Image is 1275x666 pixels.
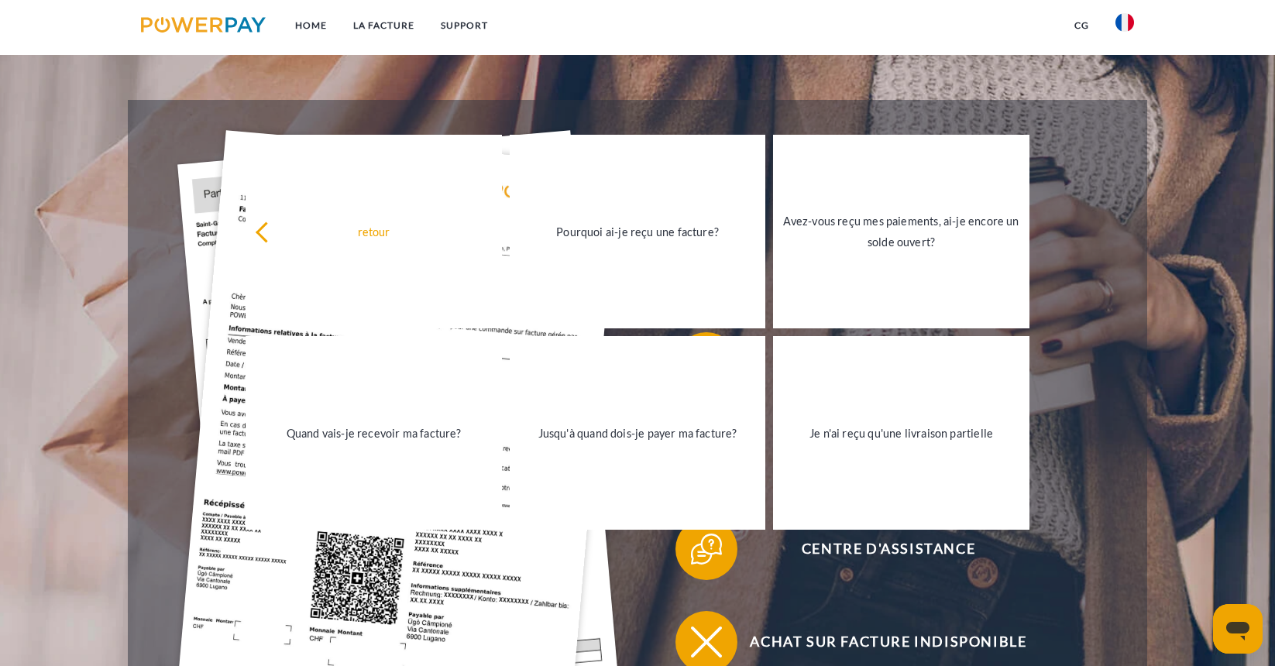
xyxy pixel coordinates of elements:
img: qb_help.svg [687,530,726,568]
img: logo-powerpay.svg [141,17,266,33]
div: Jusqu'à quand dois-je payer ma facture? [519,423,756,444]
div: retour [255,221,492,242]
div: Quand vais-je recevoir ma facture? [255,423,492,444]
img: fr [1115,13,1134,32]
img: qb_close.svg [687,623,726,661]
span: Centre d'assistance [699,518,1078,580]
div: Pourquoi ai-je reçu une facture? [519,221,756,242]
div: Je n'ai reçu qu'une livraison partielle [782,423,1019,444]
a: Avez-vous reçu mes paiements, ai-je encore un solde ouvert? [773,135,1029,328]
a: LA FACTURE [340,12,428,39]
div: Avez-vous reçu mes paiements, ai-je encore un solde ouvert? [782,211,1019,252]
a: Home [282,12,340,39]
a: Support [428,12,501,39]
a: CG [1061,12,1102,39]
iframe: Bouton de lancement de la fenêtre de messagerie [1213,604,1263,654]
button: Centre d'assistance [675,518,1078,580]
